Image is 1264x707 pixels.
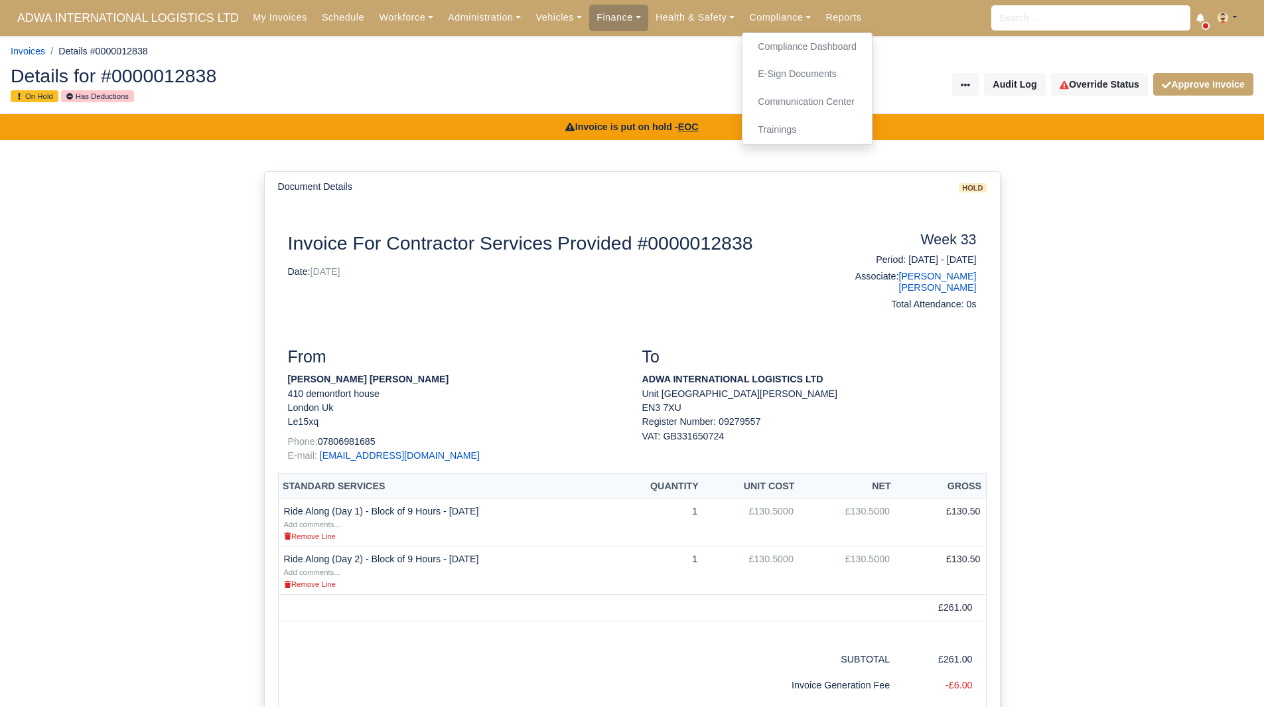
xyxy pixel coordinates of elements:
td: £130.50 [895,546,986,595]
td: £130.5000 [799,498,895,546]
a: Invoices [11,46,45,56]
h3: To [642,347,977,367]
a: ADWA INTERNATIONAL LOGISTICS LTD [11,5,246,31]
small: Remove Line [284,532,336,540]
p: 07806981685 [288,435,622,449]
div: VAT: GB331650724 [642,430,977,443]
td: SUBTOTAL [799,647,895,672]
td: £261.00 [895,594,986,621]
p: 410 demontfort house [288,387,622,401]
a: My Invoices [246,5,315,31]
p: London Uk [288,401,622,415]
a: Reports [818,5,869,31]
a: Add comments... [284,518,340,529]
a: Compliance [742,5,818,31]
a: Override Status [1051,73,1148,96]
a: Finance [589,5,648,31]
a: Communication Center [748,88,867,116]
td: £130.5000 [703,498,799,546]
a: Vehicles [528,5,589,31]
a: [PERSON_NAME] [PERSON_NAME] [898,271,976,293]
a: Workforce [372,5,441,31]
iframe: Chat Widget [1198,643,1264,707]
button: Approve Invoice [1153,73,1253,96]
td: -£6.00 [895,672,986,698]
h6: Total Attendance: 0s [819,299,977,310]
h4: Week 33 [819,232,977,249]
a: Health & Safety [648,5,742,31]
p: Unit [GEOGRAPHIC_DATA][PERSON_NAME] [642,387,977,401]
th: Quantity [611,474,703,499]
small: Add comments... [284,568,340,576]
td: Ride Along (Day 2) - Block of 9 Hours - [DATE] [278,546,611,595]
td: £130.50 [895,498,986,546]
th: Net [799,474,895,499]
td: 1 [611,498,703,546]
p: Date: [288,265,800,279]
p: EN3 7XU [642,401,977,415]
td: £130.5000 [799,546,895,595]
small: Has Deductions [61,90,134,102]
td: Ride Along (Day 1) - Block of 9 Hours - [DATE] [278,498,611,546]
a: Remove Line [284,578,336,589]
a: E-Sign Documents [748,60,867,88]
small: On Hold [11,90,58,102]
a: Remove Line [284,530,336,541]
td: 1 [611,546,703,595]
a: [EMAIL_ADDRESS][DOMAIN_NAME] [320,450,480,461]
td: £261.00 [895,647,986,672]
td: Invoice Generation Fee [278,672,895,698]
div: Register Number: 09279557 [632,415,987,443]
strong: [PERSON_NAME] [PERSON_NAME] [288,374,449,384]
td: £130.5000 [703,546,799,595]
strong: ADWA INTERNATIONAL LOGISTICS LTD [642,374,823,384]
u: EOC [678,121,699,132]
span: Phone: [288,436,318,447]
small: Add comments... [284,520,340,528]
a: Compliance Dashboard [748,33,867,61]
input: Search... [991,5,1190,31]
a: Administration [441,5,528,31]
th: Unit Cost [703,474,799,499]
th: Standard Services [278,474,611,499]
li: Details #0000012838 [45,44,148,59]
h6: Document Details [278,181,352,193]
span: E-mail: [288,450,317,461]
span: hold [959,183,986,193]
a: Schedule [315,5,372,31]
h3: From [288,347,622,367]
a: Trainings [748,116,867,144]
h6: Period: [DATE] - [DATE] [819,254,977,266]
span: [DATE] [311,266,340,277]
small: Remove Line [284,580,336,588]
button: Audit Log [984,73,1045,96]
a: Add comments... [284,566,340,577]
h2: Details for #0000012838 [11,66,622,85]
th: Gross [895,474,986,499]
h6: Associate: [819,271,977,293]
h2: Invoice For Contractor Services Provided #0000012838 [288,232,800,254]
p: Le15xq [288,415,622,429]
